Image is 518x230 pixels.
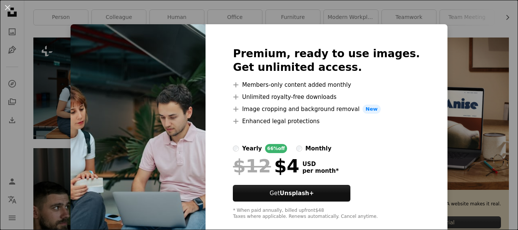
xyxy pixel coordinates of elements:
[296,146,302,152] input: monthly
[302,167,339,174] span: per month *
[233,117,420,126] li: Enhanced legal protections
[280,190,314,197] strong: Unsplash+
[242,144,262,153] div: yearly
[233,156,271,176] span: $12
[233,92,420,102] li: Unlimited royalty-free downloads
[233,80,420,89] li: Members-only content added monthly
[233,146,239,152] input: yearly66%off
[233,156,299,176] div: $4
[233,47,420,74] h2: Premium, ready to use images. Get unlimited access.
[233,185,350,202] button: GetUnsplash+
[302,161,339,167] span: USD
[265,144,287,153] div: 66% off
[233,208,420,220] div: * When paid annually, billed upfront $48 Taxes where applicable. Renews automatically. Cancel any...
[363,105,381,114] span: New
[233,105,420,114] li: Image cropping and background removal
[305,144,331,153] div: monthly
